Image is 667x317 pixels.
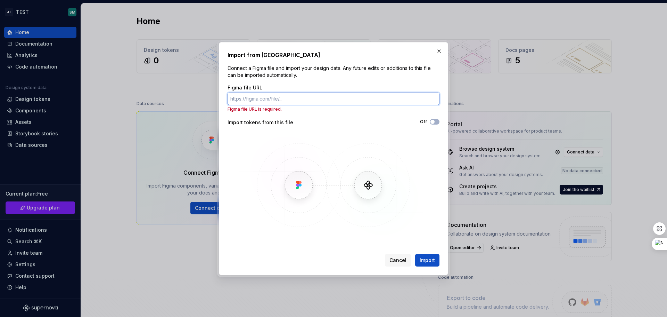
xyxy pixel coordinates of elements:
[228,84,262,91] label: Figma file URL
[228,119,333,126] div: Import tokens from this file
[228,93,439,105] input: https://figma.com/file/...
[228,106,439,112] p: Figma file URL is required.
[420,257,435,264] span: Import
[228,65,439,79] p: Connect a Figma file and import your design data. Any future edits or additions to this file can ...
[228,51,439,59] h2: Import from [GEOGRAPHIC_DATA]
[385,254,411,267] button: Cancel
[389,257,406,264] span: Cancel
[420,119,427,125] label: Off
[415,254,439,267] button: Import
